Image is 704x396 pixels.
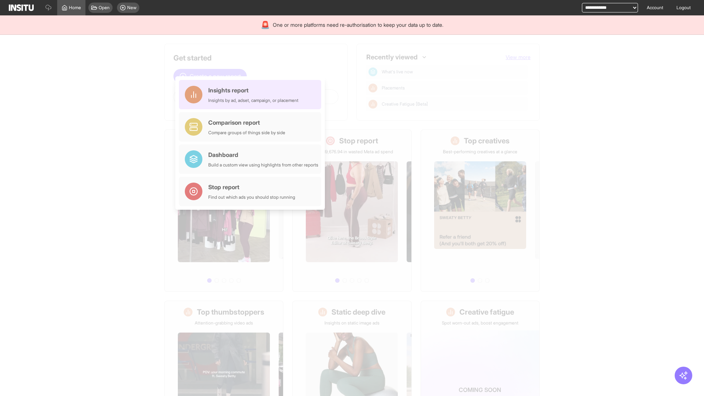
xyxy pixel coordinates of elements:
span: Open [99,5,110,11]
div: Insights report [208,86,298,95]
div: 🚨 [261,20,270,30]
img: Logo [9,4,34,11]
div: Dashboard [208,150,318,159]
div: Comparison report [208,118,285,127]
div: Compare groups of things side by side [208,130,285,136]
span: One or more platforms need re-authorisation to keep your data up to date. [273,21,443,29]
span: New [127,5,136,11]
div: Find out which ads you should stop running [208,194,295,200]
span: Home [69,5,81,11]
div: Insights by ad, adset, campaign, or placement [208,98,298,103]
div: Build a custom view using highlights from other reports [208,162,318,168]
div: Stop report [208,183,295,191]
